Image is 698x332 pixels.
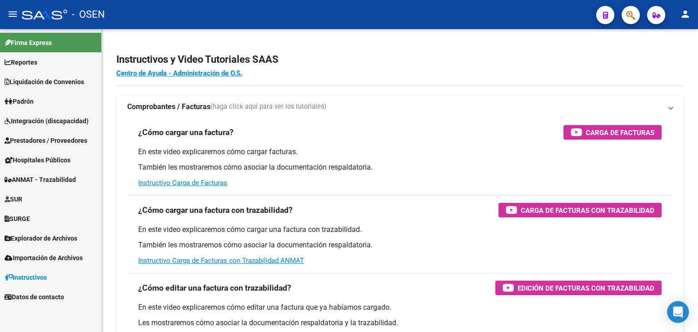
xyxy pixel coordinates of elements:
[495,281,662,295] button: Edición de Facturas con Trazabilidad
[667,301,689,323] div: Open Intercom Messenger
[138,162,662,172] p: También les mostraremos cómo asociar la documentación respaldatoria.
[5,38,52,48] span: Firma Express
[138,318,662,328] p: Les mostraremos cómo asociar la documentación respaldatoria y la trazabilidad.
[563,125,662,140] button: Carga de Facturas
[138,257,304,265] a: Instructivo Carga de Facturas con Trazabilidad ANMAT
[138,179,227,187] a: Instructivo Carga de Facturas
[138,204,293,216] h3: ¿Cómo cargar una factura con trazabilidad?
[5,77,84,87] span: Liquidación de Convenios
[116,69,242,77] a: Centro de Ayuda - Administración de O.S.
[5,155,70,165] span: Hospitales Públicos
[5,253,83,263] span: Importación de Archivos
[210,102,326,112] span: (haga click aquí para ver los tutoriales)
[5,136,87,146] span: Prestadores / Proveedores
[499,203,662,217] button: Carga de Facturas con Trazabilidad
[5,96,34,106] span: Padrón
[5,116,89,126] span: Integración (discapacidad)
[138,126,234,139] h3: ¿Cómo cargar una factura?
[5,194,22,204] span: SUR
[138,147,662,157] p: En este video explicaremos cómo cargar facturas.
[7,9,18,20] mat-icon: menu
[116,96,683,118] mat-expansion-panel-header: Comprobantes / Facturas(haga click aquí para ver los tutoriales)
[72,5,105,25] span: - OSEN
[5,292,64,302] span: Datos de contacto
[586,127,654,138] span: Carga de Facturas
[680,9,691,20] mat-icon: person
[116,51,683,68] h2: Instructivos y Video Tutoriales SAAS
[138,282,291,294] h3: ¿Cómo editar una factura con trazabilidad?
[138,225,662,235] p: En este video explicaremos cómo cargar una factura con trazabilidad.
[518,282,654,294] span: Edición de Facturas con Trazabilidad
[5,272,47,282] span: Instructivos
[138,302,662,312] p: En este video explicaremos cómo editar una factura que ya habíamos cargado.
[5,175,76,185] span: ANMAT - Trazabilidad
[521,205,654,216] span: Carga de Facturas con Trazabilidad
[5,233,77,243] span: Explorador de Archivos
[127,102,210,112] strong: Comprobantes / Facturas
[138,240,662,250] p: También les mostraremos cómo asociar la documentación respaldatoria.
[5,57,37,67] span: Reportes
[5,214,30,224] span: SURGE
